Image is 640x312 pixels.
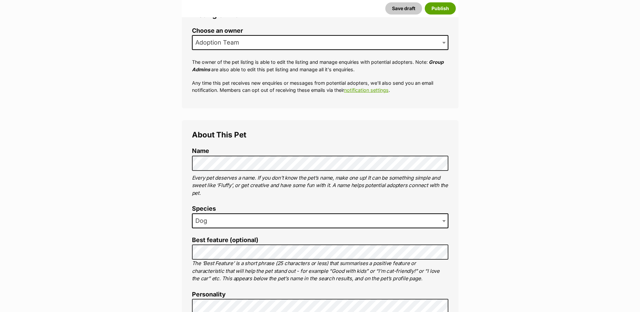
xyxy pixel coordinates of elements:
[425,2,456,15] button: Publish
[192,291,448,298] label: Personality
[192,260,448,283] p: The ‘Best Feature’ is a short phrase (25 characters or less) that summarises a positive feature o...
[192,59,444,72] em: Group Admins
[192,35,448,50] span: Adoption Team
[192,205,448,212] label: Species
[192,148,448,155] label: Name
[192,58,448,73] p: The owner of the pet listing is able to edit the listing and manage enquiries with potential adop...
[192,130,246,139] span: About This Pet
[192,79,448,94] p: Any time this pet receives new enquiries or messages from potential adopters, we'll also send you...
[192,174,448,197] p: Every pet deserves a name. If you don’t know the pet’s name, make one up! It can be something sim...
[385,2,422,15] button: Save draft
[193,38,246,47] span: Adoption Team
[193,216,214,226] span: Dog
[344,87,389,93] a: notification settings
[192,27,448,34] label: Choose an owner
[192,237,448,244] label: Best feature (optional)
[192,213,448,228] span: Dog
